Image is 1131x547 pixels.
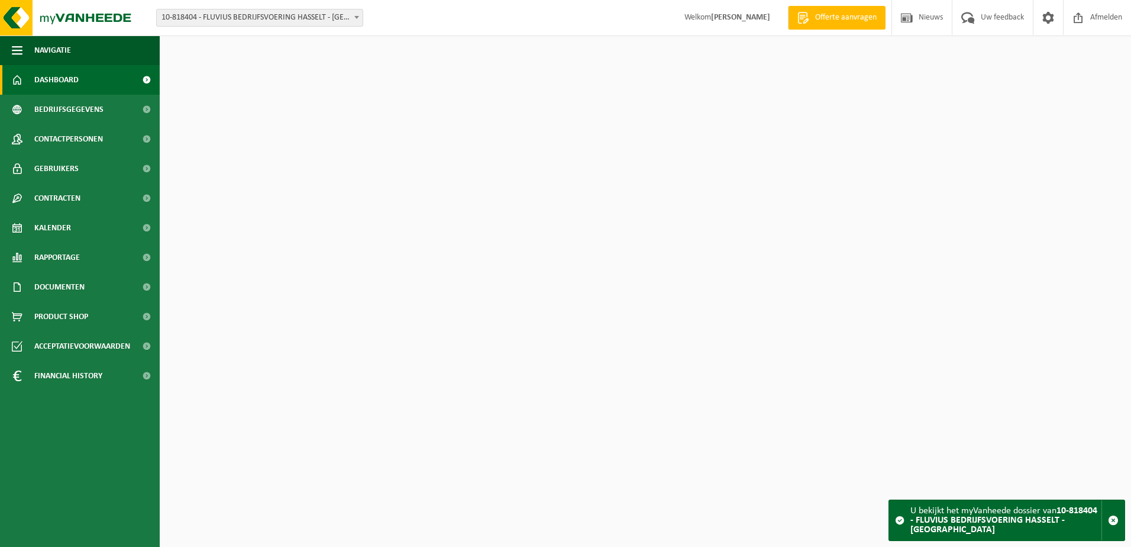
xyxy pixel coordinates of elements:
span: Financial History [34,361,102,391]
span: Navigatie [34,36,71,65]
span: Acceptatievoorwaarden [34,332,130,361]
span: Contracten [34,184,80,213]
span: Dashboard [34,65,79,95]
strong: 10-818404 - FLUVIUS BEDRIJFSVOERING HASSELT - [GEOGRAPHIC_DATA] [910,506,1097,535]
span: Product Shop [34,302,88,332]
span: Contactpersonen [34,124,103,154]
strong: [PERSON_NAME] [711,13,770,22]
span: Documenten [34,272,85,302]
span: 10-818404 - FLUVIUS BEDRIJFSVOERING HASSELT - HASSELT [157,9,363,26]
span: Offerte aanvragen [812,12,880,24]
span: 10-818404 - FLUVIUS BEDRIJFSVOERING HASSELT - HASSELT [156,9,363,27]
span: Gebruikers [34,154,79,184]
div: U bekijkt het myVanheede dossier van [910,500,1101,540]
a: Offerte aanvragen [788,6,886,30]
span: Rapportage [34,243,80,272]
span: Kalender [34,213,71,243]
span: Bedrijfsgegevens [34,95,104,124]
